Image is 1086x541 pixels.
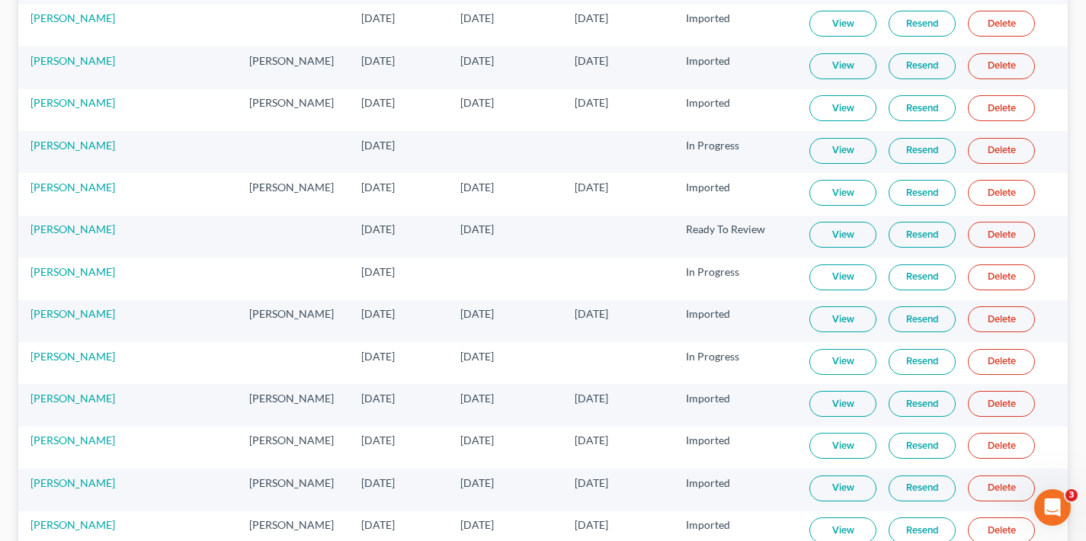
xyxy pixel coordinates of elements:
span: [DATE] [575,392,608,405]
iframe: Intercom live chat [1034,489,1071,526]
a: Resend [889,138,956,164]
a: Delete [968,11,1035,37]
a: Resend [889,53,956,79]
span: [DATE] [460,350,494,363]
a: View [809,475,876,501]
a: Resend [889,11,956,37]
span: [DATE] [361,476,395,489]
a: Resend [889,264,956,290]
td: [PERSON_NAME] [237,300,349,342]
a: View [809,95,876,121]
a: Delete [968,391,1035,417]
a: Resend [889,433,956,459]
a: Delete [968,95,1035,121]
a: [PERSON_NAME] [30,518,115,531]
a: View [809,306,876,332]
td: In Progress [674,131,798,173]
td: Imported [674,173,798,215]
a: [PERSON_NAME] [30,96,115,109]
td: [PERSON_NAME] [237,173,349,215]
span: [DATE] [460,222,494,235]
span: [DATE] [575,476,608,489]
a: [PERSON_NAME] [30,11,115,24]
a: [PERSON_NAME] [30,350,115,363]
td: Imported [674,5,798,46]
a: View [809,138,876,164]
a: Delete [968,180,1035,206]
span: [DATE] [460,392,494,405]
td: [PERSON_NAME] [237,89,349,131]
span: 3 [1065,489,1078,501]
a: Resend [889,391,956,417]
td: Imported [674,46,798,88]
a: Delete [968,53,1035,79]
a: View [809,180,876,206]
td: [PERSON_NAME] [237,46,349,88]
span: [DATE] [361,96,395,109]
a: Delete [968,433,1035,459]
span: [DATE] [460,476,494,489]
a: Delete [968,306,1035,332]
a: [PERSON_NAME] [30,265,115,278]
a: Delete [968,222,1035,248]
span: [DATE] [361,139,395,152]
a: [PERSON_NAME] [30,476,115,489]
a: View [809,11,876,37]
span: [DATE] [460,434,494,447]
span: [DATE] [460,11,494,24]
span: [DATE] [460,54,494,67]
span: [DATE] [361,54,395,67]
a: Delete [968,349,1035,375]
a: Delete [968,475,1035,501]
span: [DATE] [460,181,494,194]
span: [DATE] [361,307,395,320]
a: [PERSON_NAME] [30,434,115,447]
a: View [809,222,876,248]
td: Imported [674,384,798,426]
span: [DATE] [575,54,608,67]
a: Resend [889,222,956,248]
a: Resend [889,306,956,332]
span: [DATE] [460,307,494,320]
td: [PERSON_NAME] [237,384,349,426]
a: Resend [889,180,956,206]
span: [DATE] [361,350,395,363]
span: [DATE] [361,11,395,24]
span: [DATE] [575,518,608,531]
span: [DATE] [460,518,494,531]
a: [PERSON_NAME] [30,139,115,152]
td: [PERSON_NAME] [237,469,349,511]
a: Delete [968,264,1035,290]
td: Imported [674,300,798,342]
a: View [809,53,876,79]
td: Imported [674,427,798,469]
a: View [809,264,876,290]
span: [DATE] [460,96,494,109]
a: View [809,391,876,417]
span: [DATE] [575,434,608,447]
td: [PERSON_NAME] [237,427,349,469]
td: In Progress [674,342,798,384]
td: Imported [674,469,798,511]
span: [DATE] [361,434,395,447]
td: Ready To Review [674,216,798,258]
span: [DATE] [575,96,608,109]
span: [DATE] [575,181,608,194]
a: Resend [889,95,956,121]
a: [PERSON_NAME] [30,181,115,194]
a: View [809,349,876,375]
span: [DATE] [575,307,608,320]
td: Imported [674,89,798,131]
span: [DATE] [361,181,395,194]
span: [DATE] [575,11,608,24]
a: [PERSON_NAME] [30,222,115,235]
a: View [809,433,876,459]
td: In Progress [674,258,798,299]
span: [DATE] [361,222,395,235]
a: [PERSON_NAME] [30,307,115,320]
a: [PERSON_NAME] [30,392,115,405]
a: Delete [968,138,1035,164]
a: [PERSON_NAME] [30,54,115,67]
span: [DATE] [361,518,395,531]
span: [DATE] [361,265,395,278]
